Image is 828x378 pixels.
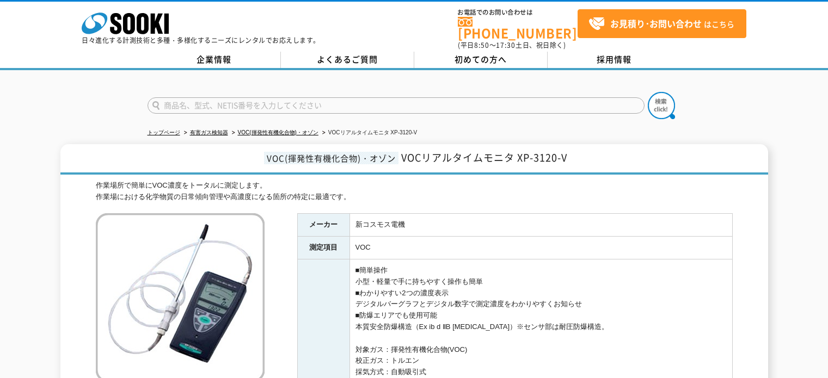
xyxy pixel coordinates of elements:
a: トップページ [148,129,180,135]
a: VOC(揮発性有機化合物)・オゾン [238,129,318,135]
p: 日々進化する計測技術と多種・多様化するニーズにレンタルでお応えします。 [82,37,320,44]
input: 商品名、型式、NETIS番号を入力してください [148,97,645,114]
span: 初めての方へ [455,53,507,65]
a: 企業情報 [148,52,281,68]
a: お見積り･お問い合わせはこちら [578,9,746,38]
th: メーカー [297,214,349,237]
span: VOCリアルタイムモニタ XP-3120-V [401,150,567,165]
th: 測定項目 [297,237,349,259]
a: 初めての方へ [414,52,548,68]
span: VOC(揮発性有機化合物)・オゾン [264,152,398,164]
span: はこちら [588,16,734,32]
a: [PHONE_NUMBER] [458,17,578,39]
li: VOCリアルタイムモニタ XP-3120-V [320,127,417,139]
img: btn_search.png [648,92,675,119]
a: 採用情報 [548,52,681,68]
span: 17:30 [496,40,516,50]
strong: お見積り･お問い合わせ [610,17,702,30]
span: お電話でのお問い合わせは [458,9,578,16]
a: よくあるご質問 [281,52,414,68]
td: 新コスモス電機 [349,214,732,237]
div: 作業場所で簡単にVOC濃度をトータルに測定します。 作業場における化学物質の日常傾向管理や高濃度になる箇所の特定に最適です。 [96,180,733,203]
span: 8:50 [474,40,489,50]
a: 有害ガス検知器 [190,129,228,135]
td: VOC [349,237,732,259]
span: (平日 ～ 土日、祝日除く) [458,40,566,50]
